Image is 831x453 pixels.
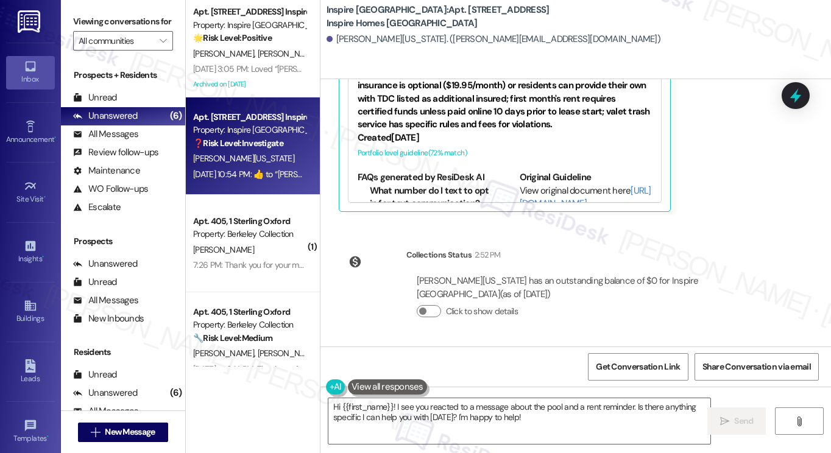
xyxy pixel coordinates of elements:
[193,215,306,228] div: Apt. 405, 1 Sterling Oxford
[193,306,306,318] div: Apt. 405, 1 Sterling Oxford
[193,48,258,59] span: [PERSON_NAME]
[54,133,56,142] span: •
[6,236,55,269] a: Insights •
[406,248,472,261] div: Collections Status
[702,360,811,373] span: Share Conversation via email
[73,201,121,214] div: Escalate
[160,36,166,46] i: 
[167,384,185,402] div: (6)
[794,416,804,426] i: 
[358,40,652,132] div: TDC Management - Inspire Bond Ranch: Move-in requires electricity setup, renter's insurance ($100...
[47,432,49,441] span: •
[193,318,306,331] div: Property: Berkeley Collection
[192,77,307,92] div: Archived on [DATE]
[73,91,117,104] div: Unread
[6,176,55,209] a: Site Visit •
[520,171,592,183] b: Original Guideline
[73,387,138,399] div: Unanswered
[73,128,138,141] div: All Messages
[73,146,158,159] div: Review follow-ups
[734,415,753,427] span: Send
[707,407,766,435] button: Send
[91,427,100,437] i: 
[44,193,46,202] span: •
[588,353,688,381] button: Get Conversation Link
[193,19,306,32] div: Property: Inspire [GEOGRAPHIC_DATA]
[78,423,168,442] button: New Message
[73,12,173,31] label: Viewing conversations for
[73,312,144,325] div: New Inbounds
[327,33,660,46] div: [PERSON_NAME][US_STATE]. ([PERSON_NAME][EMAIL_ADDRESS][DOMAIN_NAME])
[73,276,117,289] div: Unread
[61,235,185,248] div: Prospects
[193,244,254,255] span: [PERSON_NAME]
[73,164,140,177] div: Maintenance
[193,32,272,43] strong: 🌟 Risk Level: Positive
[73,368,117,381] div: Unread
[328,398,710,444] textarea: Hi {{first_name}}! I see you reacted to a message about the pool and a rent reminder. Is there an...
[193,111,306,124] div: Apt. [STREET_ADDRESS] Inspire Homes [GEOGRAPHIC_DATA]
[257,348,318,359] span: [PERSON_NAME]
[6,415,55,448] a: Templates •
[257,48,318,59] span: [PERSON_NAME]
[446,305,518,318] label: Click to show details
[193,348,258,359] span: [PERSON_NAME]
[61,69,185,82] div: Prospects + Residents
[370,184,490,211] li: What number do I text to opt in for text communication?
[193,5,306,18] div: Apt. [STREET_ADDRESS] Inspire Homes [GEOGRAPHIC_DATA]
[73,294,138,307] div: All Messages
[327,4,570,30] b: Inspire [GEOGRAPHIC_DATA]: Apt. [STREET_ADDRESS] Inspire Homes [GEOGRAPHIC_DATA]
[358,147,652,160] div: Portfolio level guideline ( 72 % match)
[358,132,652,144] div: Created [DATE]
[73,405,138,418] div: All Messages
[61,346,185,359] div: Residents
[720,416,729,426] i: 
[193,153,294,164] span: [PERSON_NAME][US_STATE]
[193,138,283,149] strong: ❓ Risk Level: Investigate
[596,360,680,373] span: Get Conversation Link
[520,184,651,209] a: [URL][DOMAIN_NAME]…
[6,56,55,89] a: Inbox
[358,171,484,183] b: FAQs generated by ResiDesk AI
[42,253,44,261] span: •
[167,107,185,125] div: (6)
[6,295,55,328] a: Buildings
[417,275,770,301] div: [PERSON_NAME][US_STATE] has an outstanding balance of $0 for Inspire [GEOGRAPHIC_DATA] (as of [DA...
[73,110,138,122] div: Unanswered
[472,248,500,261] div: 2:52 PM
[193,124,306,136] div: Property: Inspire [GEOGRAPHIC_DATA]
[73,183,148,195] div: WO Follow-ups
[18,10,43,33] img: ResiDesk Logo
[105,426,155,438] span: New Message
[6,356,55,388] a: Leads
[193,63,796,74] div: [DATE] 3:05 PM: Loved “[PERSON_NAME] (Inspire [GEOGRAPHIC_DATA]): You're very welcome, Mecca! Let...
[520,184,652,211] div: View original document here
[73,258,138,270] div: Unanswered
[695,353,819,381] button: Share Conversation via email
[79,31,154,51] input: All communities
[193,228,306,241] div: Property: Berkeley Collection
[193,332,272,343] strong: 🔧 Risk Level: Medium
